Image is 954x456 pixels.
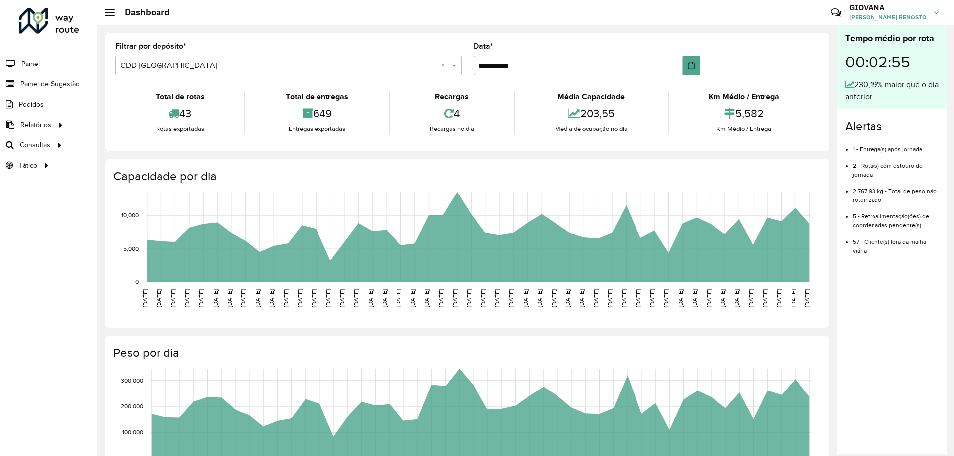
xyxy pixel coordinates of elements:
[118,91,242,103] div: Total de rotas
[845,45,939,79] div: 00:02:55
[441,60,449,71] span: Clear all
[691,289,698,307] text: [DATE]
[649,289,655,307] text: [DATE]
[184,289,190,307] text: [DATE]
[20,79,79,89] span: Painel de Sugestão
[719,289,726,307] text: [DATE]
[297,289,303,307] text: [DATE]
[121,403,143,409] text: 200,000
[748,289,754,307] text: [DATE]
[706,289,712,307] text: [DATE]
[853,179,939,204] li: 2.767,93 kg - Total de peso não roteirizado
[663,289,669,307] text: [DATE]
[142,289,148,307] text: [DATE]
[392,103,511,124] div: 4
[21,59,40,69] span: Painel
[849,3,927,12] h3: GIOVANA
[135,278,139,285] text: 0
[849,13,927,22] span: [PERSON_NAME] RENOSTO
[325,289,331,307] text: [DATE]
[115,40,186,52] label: Filtrar por depósito
[683,56,700,75] button: Choose Date
[254,289,261,307] text: [DATE]
[671,91,817,103] div: Km Médio / Entrega
[20,120,51,130] span: Relatórios
[381,289,388,307] text: [DATE]
[392,91,511,103] div: Recargas
[845,119,939,133] h4: Alertas
[776,289,782,307] text: [DATE]
[248,91,386,103] div: Total de entregas
[517,103,665,124] div: 203,55
[113,346,819,360] h4: Peso por dia
[367,289,374,307] text: [DATE]
[248,103,386,124] div: 649
[517,124,665,134] div: Média de ocupação no dia
[621,289,627,307] text: [DATE]
[494,289,500,307] text: [DATE]
[551,289,557,307] text: [DATE]
[19,160,37,171] span: Tático
[607,289,613,307] text: [DATE]
[118,124,242,134] div: Rotas exportadas
[121,377,143,384] text: 300,000
[198,289,204,307] text: [DATE]
[339,289,345,307] text: [DATE]
[671,124,817,134] div: Km Médio / Entrega
[733,289,740,307] text: [DATE]
[853,230,939,255] li: 57 - Cliente(s) fora da malha viária
[804,289,810,307] text: [DATE]
[240,289,246,307] text: [DATE]
[212,289,219,307] text: [DATE]
[853,154,939,179] li: 2 - Rota(s) com estouro de jornada
[392,124,511,134] div: Recargas no dia
[248,124,386,134] div: Entregas exportadas
[480,289,486,307] text: [DATE]
[853,204,939,230] li: 5 - Retroalimentação(ões) de coordenadas pendente(s)
[536,289,543,307] text: [DATE]
[466,289,472,307] text: [DATE]
[825,2,847,23] a: Contato Rápido
[395,289,401,307] text: [DATE]
[508,289,514,307] text: [DATE]
[522,289,529,307] text: [DATE]
[113,169,819,184] h4: Capacidade por dia
[790,289,796,307] text: [DATE]
[438,289,444,307] text: [DATE]
[20,140,50,150] span: Consultas
[671,103,817,124] div: 5,582
[409,289,416,307] text: [DATE]
[226,289,233,307] text: [DATE]
[845,32,939,45] div: Tempo médio por rota
[115,7,170,18] h2: Dashboard
[122,429,143,436] text: 100,000
[19,99,44,110] span: Pedidos
[845,79,939,103] div: 230,19% maior que o dia anterior
[311,289,317,307] text: [DATE]
[118,103,242,124] div: 43
[853,137,939,154] li: 1 - Entrega(s) após jornada
[452,289,458,307] text: [DATE]
[121,212,139,218] text: 10,000
[762,289,768,307] text: [DATE]
[156,289,162,307] text: [DATE]
[593,289,599,307] text: [DATE]
[677,289,684,307] text: [DATE]
[268,289,275,307] text: [DATE]
[578,289,585,307] text: [DATE]
[170,289,176,307] text: [DATE]
[353,289,359,307] text: [DATE]
[517,91,665,103] div: Média Capacidade
[474,40,493,52] label: Data
[283,289,289,307] text: [DATE]
[423,289,430,307] text: [DATE]
[635,289,641,307] text: [DATE]
[564,289,571,307] text: [DATE]
[123,245,139,252] text: 5,000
